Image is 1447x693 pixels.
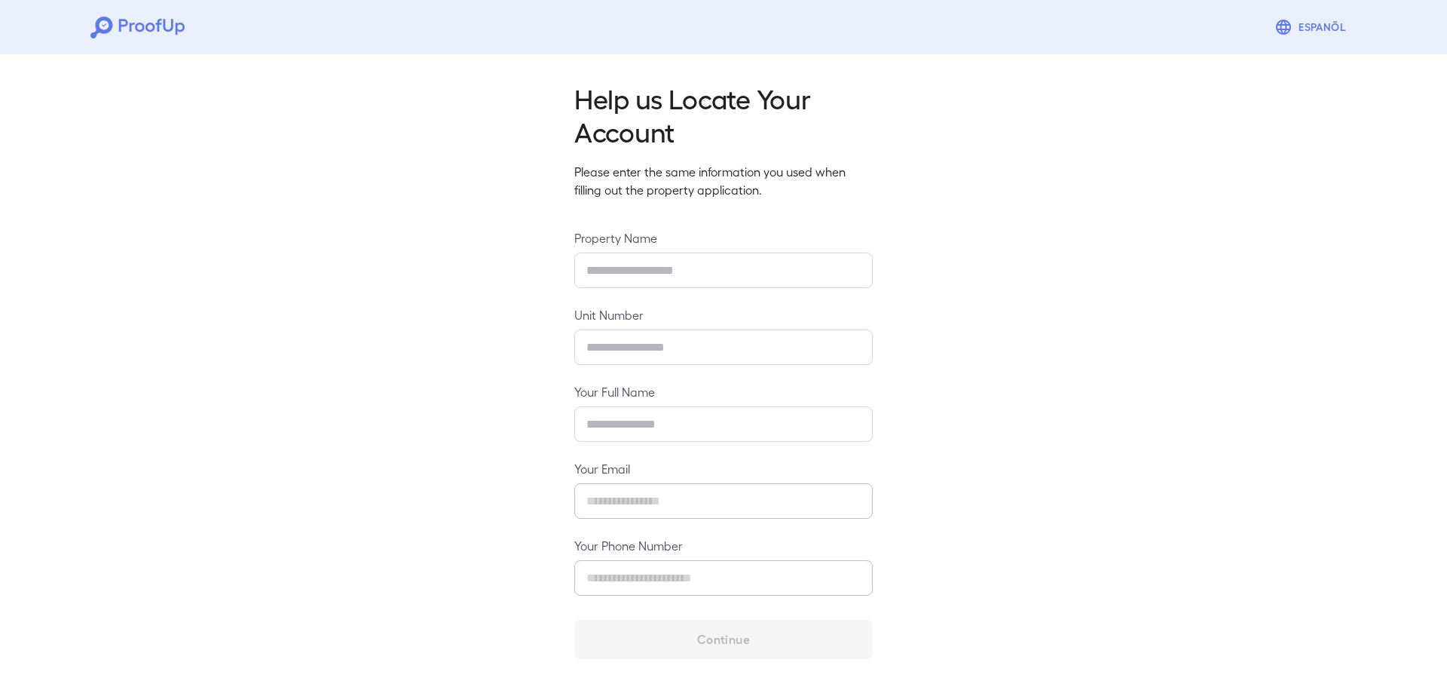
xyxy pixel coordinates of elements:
label: Your Email [574,460,873,477]
label: Your Full Name [574,383,873,400]
label: Property Name [574,229,873,247]
button: Espanõl [1268,12,1357,42]
label: Your Phone Number [574,537,873,554]
h2: Help us Locate Your Account [574,81,873,148]
p: Please enter the same information you used when filling out the property application. [574,163,873,199]
label: Unit Number [574,306,873,324]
